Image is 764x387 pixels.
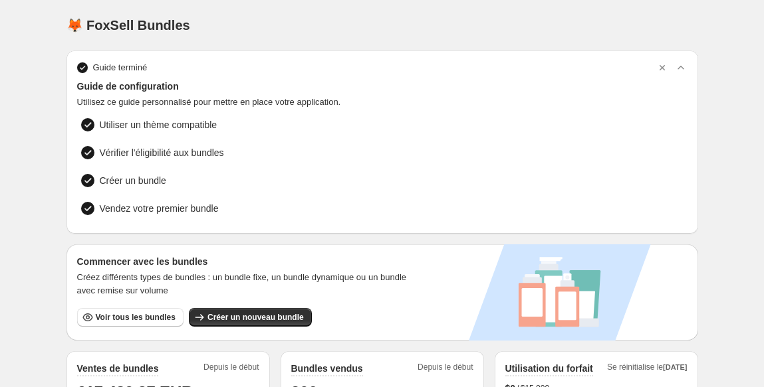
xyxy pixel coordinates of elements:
h1: 🦊 FoxSell Bundles [66,17,190,33]
span: Vérifier l'éligibilité aux bundles [100,146,224,159]
h3: Commencer avec les bundles [77,255,424,268]
button: Voir tous les bundles [77,308,184,327]
span: Depuis le début [203,362,259,376]
span: [DATE] [663,363,687,371]
h2: Utilisation du forfait [505,362,593,375]
span: Vendez votre premier bundle [100,202,219,215]
button: Créer un nouveau bundle [189,308,312,327]
span: Utilisez ce guide personnalisé pour mettre en place votre application. [77,96,688,109]
span: Créer un bundle [100,174,166,187]
span: Guide terminé [93,61,148,74]
h2: Ventes de bundles [77,362,159,375]
span: Voir tous les bundles [96,312,176,323]
span: Se réinitialise le [607,362,688,376]
h2: Bundles vendus [291,362,363,375]
span: Créer un nouveau bundle [207,312,304,323]
span: Utiliser un thème compatible [100,118,217,131]
span: Créez différents types de bundles : un bundle fixe, un bundle dynamique ou un bundle avec remise ... [77,271,424,297]
span: Guide de configuration [77,80,688,93]
span: Depuis le début [418,362,473,376]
